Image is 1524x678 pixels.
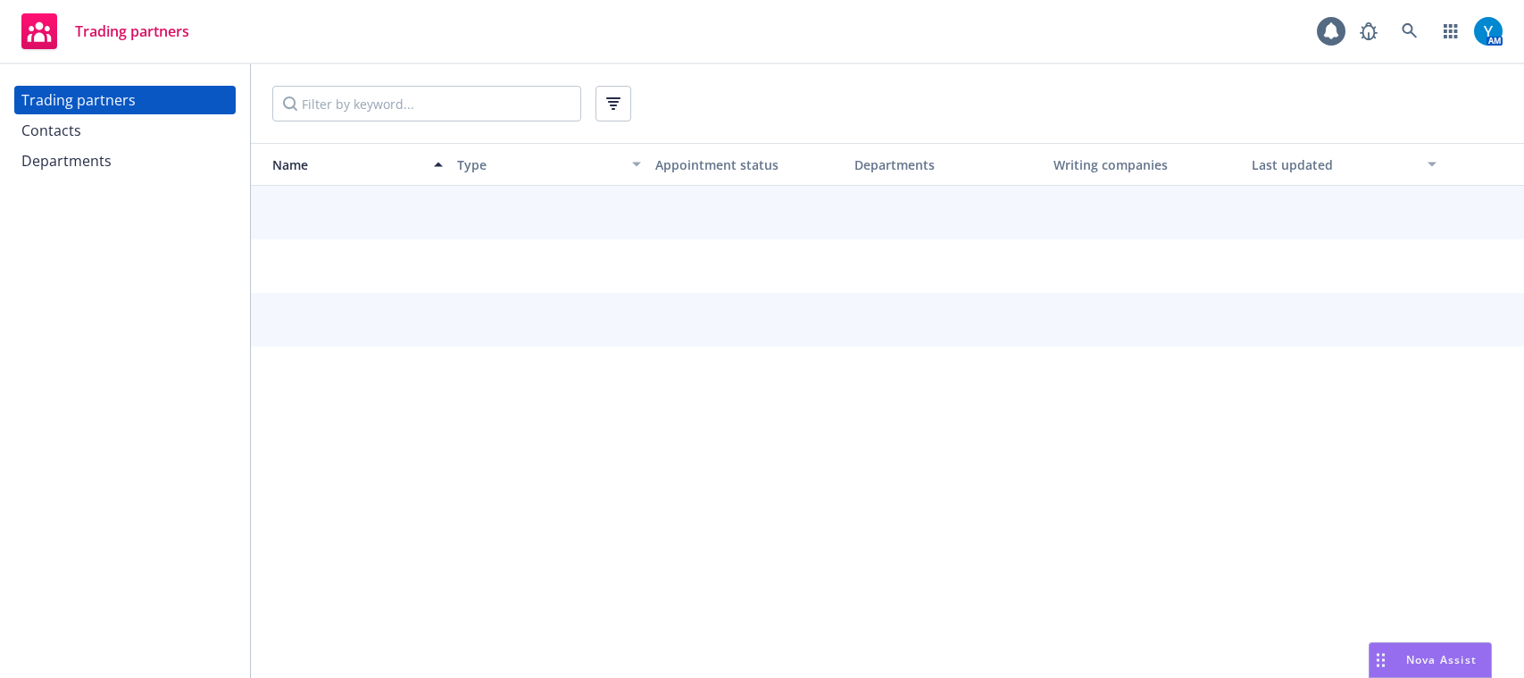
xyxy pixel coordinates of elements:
div: Departments [21,146,112,175]
div: Appointment status [655,155,840,174]
div: Writing companies [1053,155,1238,174]
a: Report a Bug [1351,13,1387,49]
div: Contacts [21,116,81,145]
button: Name [251,143,450,186]
button: Writing companies [1046,143,1245,186]
button: Appointment status [648,143,847,186]
span: Nova Assist [1406,652,1477,667]
button: Departments [847,143,1046,186]
img: photo [1474,17,1503,46]
div: Drag to move [1370,643,1392,677]
button: Type [450,143,649,186]
div: Name [258,155,423,174]
div: Type [457,155,622,174]
div: Last updated [1252,155,1417,174]
button: Nova Assist [1369,642,1492,678]
a: Contacts [14,116,236,145]
input: Filter by keyword... [272,86,581,121]
a: Departments [14,146,236,175]
button: Last updated [1245,143,1444,186]
a: Trading partners [14,86,236,114]
div: Departments [854,155,1039,174]
span: Trading partners [75,24,189,38]
a: Search [1392,13,1428,49]
a: Trading partners [14,6,196,56]
a: Switch app [1433,13,1469,49]
div: Trading partners [21,86,136,114]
